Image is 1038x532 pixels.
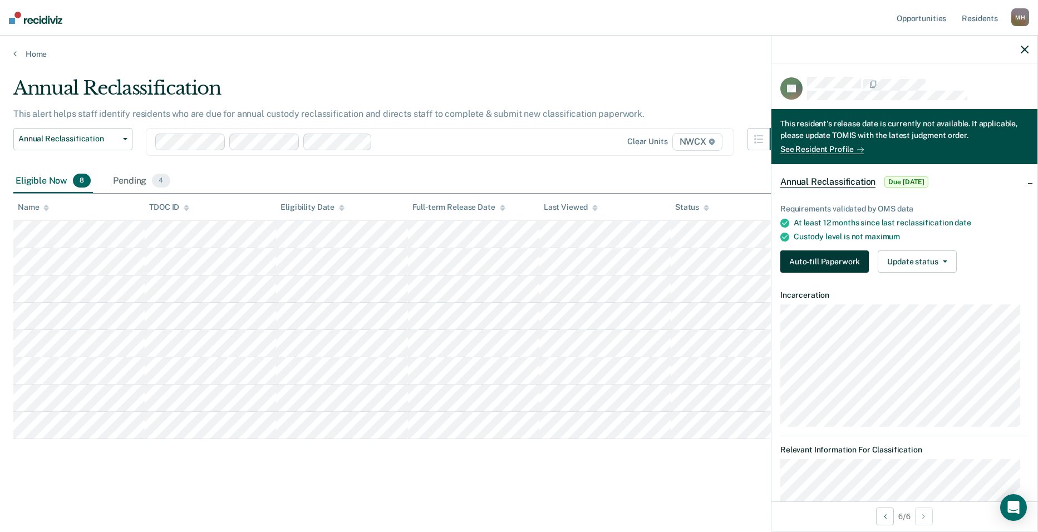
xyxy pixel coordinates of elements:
button: Previous Opportunity [876,508,894,525]
span: NWCX [672,133,722,151]
span: maximum [865,232,900,241]
dt: Incarceration [780,290,1029,300]
dt: Relevant Information For Classification [780,445,1029,455]
span: 8 [73,174,91,188]
a: See Resident Profile [780,145,864,154]
div: Status [675,203,709,212]
div: Pending [111,169,172,194]
div: Eligible Now [13,169,93,194]
div: M H [1011,8,1029,26]
p: This alert helps staff identify residents who are due for annual custody reclassification and dir... [13,109,645,119]
div: TDOC ID [149,203,189,212]
div: Open Intercom Messenger [1000,494,1027,521]
button: Update status [878,250,956,273]
div: Clear units [627,137,668,146]
div: Eligibility Date [281,203,345,212]
button: Auto-fill Paperwork [780,250,869,273]
div: Name [18,203,49,212]
span: Annual Reclassification [18,134,119,144]
img: Recidiviz [9,12,62,24]
div: Annual Reclassification [13,77,792,109]
span: date [955,218,971,227]
div: Requirements validated by OMS data [780,204,1029,214]
div: Custody level is not [794,232,1029,242]
span: Annual Reclassification [780,176,875,188]
div: This resident's release date is currently not available. If applicable, please update TOMIS with ... [780,118,1029,144]
div: Last Viewed [544,203,598,212]
a: Navigate to form link [780,250,873,273]
div: Annual ReclassificationDue [DATE] [771,164,1037,200]
div: Full-term Release Date [412,203,505,212]
a: Home [13,49,1025,59]
span: Due [DATE] [884,176,928,188]
div: At least 12 months since last reclassification [794,218,1029,228]
button: Next Opportunity [915,508,933,525]
div: 6 / 6 [771,501,1037,531]
span: 4 [152,174,170,188]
